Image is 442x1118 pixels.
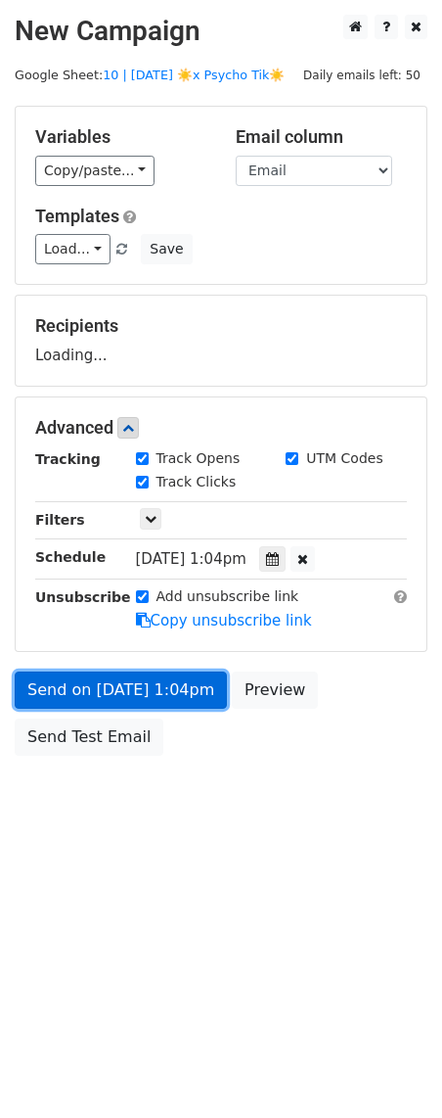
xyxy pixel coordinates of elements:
a: 10 | [DATE] ☀️x Psycho Tik☀️ [103,68,285,82]
span: Daily emails left: 50 [296,65,427,86]
strong: Tracking [35,451,101,467]
a: Send Test Email [15,719,163,756]
label: UTM Codes [306,448,382,469]
label: Track Opens [156,448,241,469]
label: Add unsubscribe link [156,586,299,607]
a: Send on [DATE] 1:04pm [15,672,227,709]
label: Track Clicks [156,472,237,492]
h5: Recipients [35,315,407,337]
div: Loading... [35,315,407,366]
iframe: Chat Widget [344,1024,442,1118]
strong: Filters [35,512,85,528]
a: Copy unsubscribe link [136,612,312,629]
a: Copy/paste... [35,156,155,186]
a: Templates [35,206,119,226]
a: Load... [35,234,110,264]
small: Google Sheet: [15,68,286,82]
strong: Schedule [35,549,106,565]
h5: Advanced [35,417,407,439]
button: Save [141,234,192,264]
h2: New Campaign [15,15,427,48]
a: Daily emails left: 50 [296,68,427,82]
strong: Unsubscribe [35,589,131,605]
h5: Email column [236,126,407,148]
span: [DATE] 1:04pm [136,550,246,568]
a: Preview [232,672,318,709]
h5: Variables [35,126,206,148]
